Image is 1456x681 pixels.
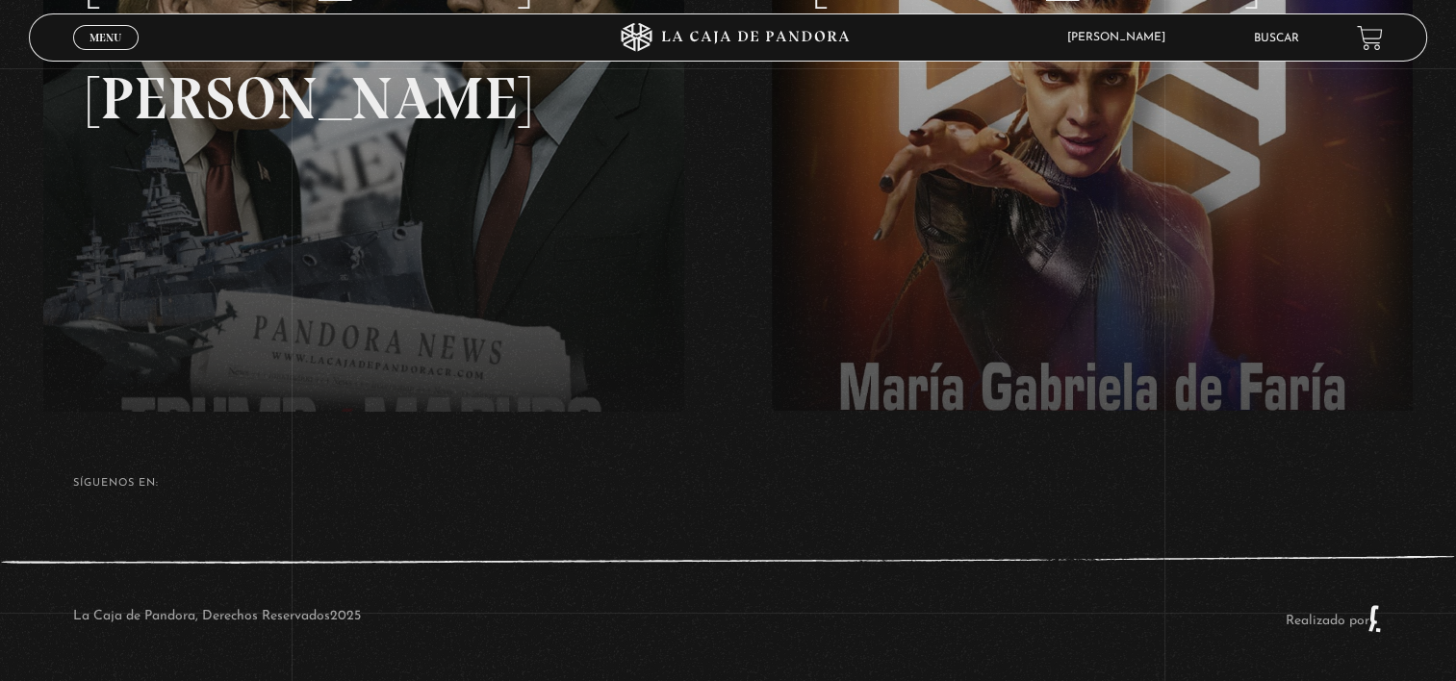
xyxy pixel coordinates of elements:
p: La Caja de Pandora, Derechos Reservados 2025 [73,604,361,633]
span: [PERSON_NAME] [1058,32,1185,43]
a: View your shopping cart [1357,25,1383,51]
h4: SÍguenos en: [73,478,1384,489]
span: Cerrar [83,48,128,62]
span: Menu [89,32,121,43]
a: Buscar [1254,33,1299,44]
a: Realizado por [1285,614,1383,628]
